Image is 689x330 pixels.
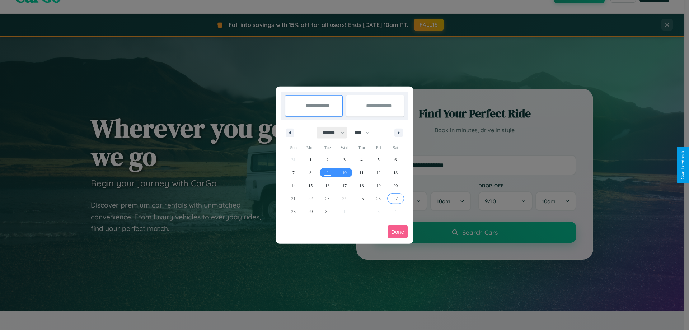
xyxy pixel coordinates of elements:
[309,166,311,179] span: 8
[308,179,313,192] span: 15
[291,205,296,218] span: 28
[378,153,380,166] span: 5
[360,166,364,179] span: 11
[343,153,346,166] span: 3
[370,142,387,153] span: Fri
[319,142,336,153] span: Tue
[285,179,302,192] button: 14
[325,205,330,218] span: 30
[393,192,398,205] span: 27
[325,192,330,205] span: 23
[292,166,295,179] span: 7
[353,153,370,166] button: 4
[376,192,381,205] span: 26
[387,192,404,205] button: 27
[359,179,364,192] span: 18
[353,179,370,192] button: 18
[370,153,387,166] button: 5
[342,192,347,205] span: 24
[336,192,353,205] button: 24
[285,142,302,153] span: Sun
[308,192,313,205] span: 22
[319,192,336,205] button: 23
[370,192,387,205] button: 26
[285,192,302,205] button: 21
[309,153,311,166] span: 1
[327,153,329,166] span: 2
[319,166,336,179] button: 9
[291,179,296,192] span: 14
[359,192,364,205] span: 25
[393,166,398,179] span: 13
[302,192,319,205] button: 22
[319,153,336,166] button: 2
[387,142,404,153] span: Sat
[291,192,296,205] span: 21
[394,153,397,166] span: 6
[393,179,398,192] span: 20
[285,166,302,179] button: 7
[308,205,313,218] span: 29
[387,153,404,166] button: 6
[360,153,362,166] span: 4
[353,142,370,153] span: Thu
[336,179,353,192] button: 17
[336,153,353,166] button: 3
[388,225,408,238] button: Done
[387,179,404,192] button: 20
[376,166,381,179] span: 12
[353,166,370,179] button: 11
[336,142,353,153] span: Wed
[302,179,319,192] button: 15
[370,166,387,179] button: 12
[302,205,319,218] button: 29
[387,166,404,179] button: 13
[319,179,336,192] button: 16
[302,153,319,166] button: 1
[680,150,685,180] div: Give Feedback
[319,205,336,218] button: 30
[370,179,387,192] button: 19
[327,166,329,179] span: 9
[325,179,330,192] span: 16
[342,166,347,179] span: 10
[285,205,302,218] button: 28
[342,179,347,192] span: 17
[302,142,319,153] span: Mon
[376,179,381,192] span: 19
[353,192,370,205] button: 25
[336,166,353,179] button: 10
[302,166,319,179] button: 8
